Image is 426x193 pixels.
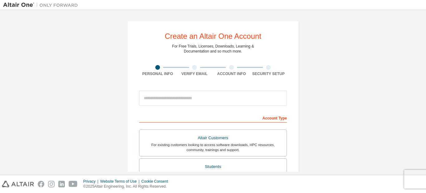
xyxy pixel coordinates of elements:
img: altair_logo.svg [2,181,34,187]
div: For Free Trials, Licenses, Downloads, Learning & Documentation and so much more. [172,44,254,54]
div: Cookie Consent [141,179,172,184]
img: Altair One [3,2,81,8]
div: Students [143,162,283,171]
div: Privacy [83,179,100,184]
div: Account Info [213,71,250,76]
img: youtube.svg [69,181,78,187]
div: For existing customers looking to access software downloads, HPC resources, community, trainings ... [143,142,283,152]
div: Account Type [139,113,287,123]
div: Create an Altair One Account [165,33,261,40]
img: facebook.svg [38,181,44,187]
img: linkedin.svg [58,181,65,187]
div: For currently enrolled students looking to access the free Altair Student Edition bundle and all ... [143,171,283,181]
div: Personal Info [139,71,176,76]
div: Altair Customers [143,134,283,142]
div: Website Terms of Use [100,179,141,184]
div: Security Setup [250,71,287,76]
img: instagram.svg [48,181,55,187]
div: Verify Email [176,71,213,76]
p: © 2025 Altair Engineering, Inc. All Rights Reserved. [83,184,172,189]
